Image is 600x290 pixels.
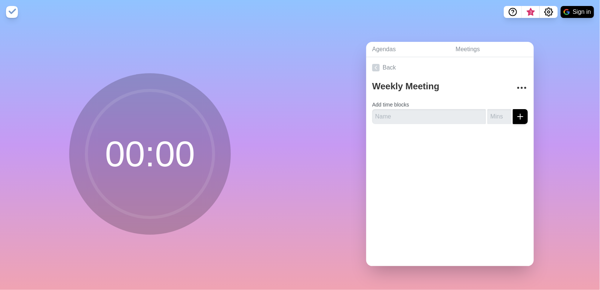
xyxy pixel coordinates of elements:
img: timeblocks logo [6,6,18,18]
img: google logo [564,9,570,15]
input: Mins [487,109,511,124]
a: Back [366,57,534,78]
a: Meetings [450,42,534,57]
span: 3 [528,9,534,15]
a: Agendas [366,42,450,57]
button: Sign in [561,6,594,18]
button: Settings [540,6,558,18]
button: Help [504,6,522,18]
label: Add time blocks [372,102,409,108]
input: Name [372,109,486,124]
button: What’s new [522,6,540,18]
button: More [514,80,529,95]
